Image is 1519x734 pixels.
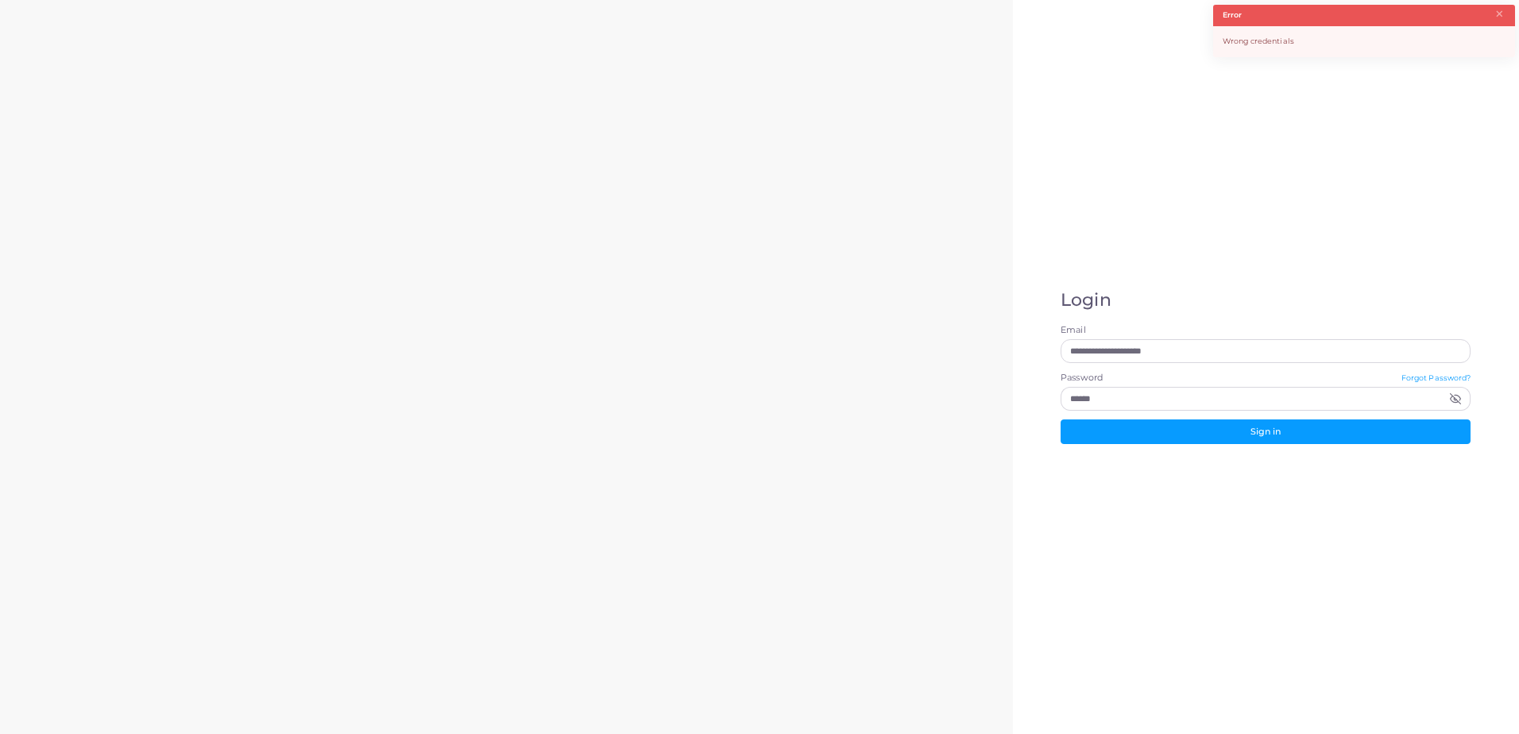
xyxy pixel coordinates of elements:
button: Sign in [1061,419,1471,443]
label: Password [1061,372,1103,384]
a: Forgot Password? [1401,372,1471,387]
button: Close [1494,6,1505,23]
label: Email [1061,324,1471,337]
small: Forgot Password? [1401,373,1471,382]
h1: Login [1061,290,1471,311]
strong: Error [1223,10,1243,21]
div: Wrong credentials [1213,26,1515,57]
